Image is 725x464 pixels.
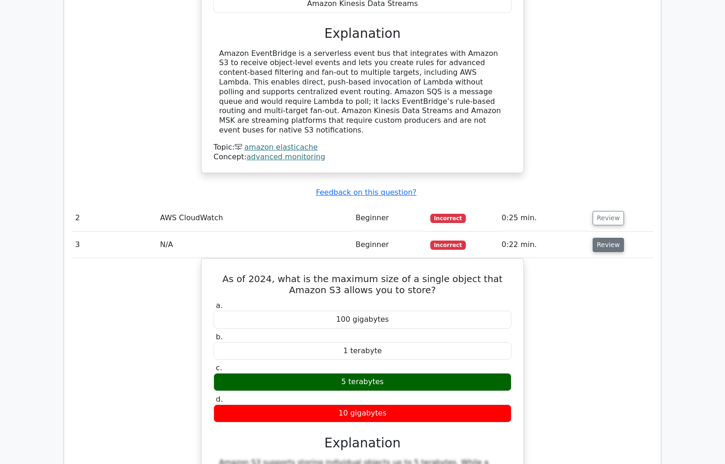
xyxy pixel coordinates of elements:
[430,214,466,223] span: Incorrect
[214,143,511,152] div: Topic:
[352,205,427,231] td: Beginner
[430,241,466,250] span: Incorrect
[216,301,223,310] span: a.
[71,205,156,231] td: 2
[213,273,512,295] h5: As of 2024, what is the maximum size of a single object that Amazon S3 allows you to store?
[219,49,506,135] div: Amazon EventBridge is a serverless event bus that integrates with Amazon S3 to receive object-lev...
[219,26,506,42] h3: Explanation
[214,342,511,360] div: 1 terabyte
[498,232,589,258] td: 0:22 min.
[244,143,318,151] a: amazon elasticache
[214,373,511,391] div: 5 terabytes
[247,152,326,161] a: advanced monitoring
[71,232,156,258] td: 3
[593,238,624,252] button: Review
[156,232,352,258] td: N/A
[156,205,352,231] td: AWS CloudWatch
[216,395,223,404] span: d.
[219,435,506,451] h3: Explanation
[214,311,511,329] div: 100 gigabytes
[216,363,222,372] span: c.
[316,188,416,197] a: Feedback on this question?
[593,211,624,225] button: Review
[352,232,427,258] td: Beginner
[498,205,589,231] td: 0:25 min.
[214,404,511,422] div: 10 gigabytes
[216,332,223,341] span: b.
[214,152,511,162] div: Concept:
